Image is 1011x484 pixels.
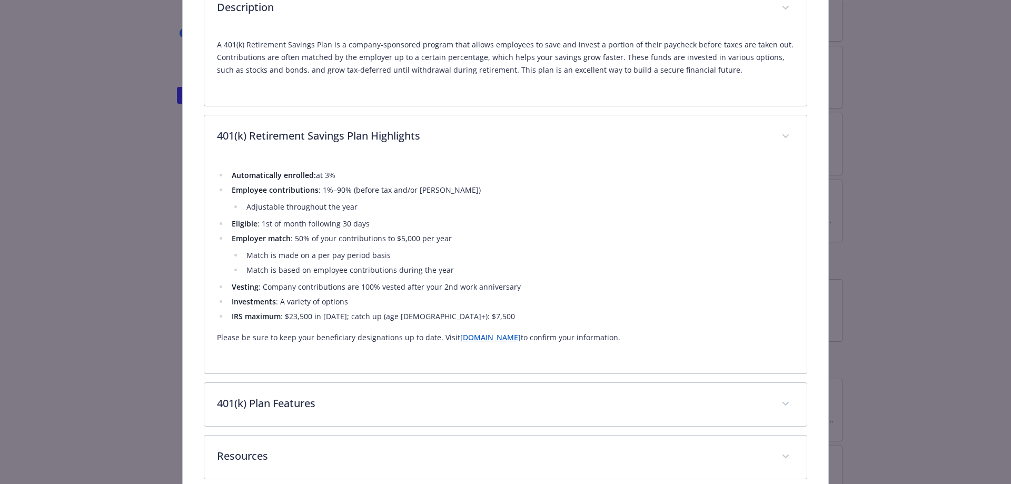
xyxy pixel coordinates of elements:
[204,30,807,106] div: Description
[204,436,807,479] div: Resources
[229,232,795,276] li: : 50% of your contributions to $5,000 per year
[204,159,807,373] div: 401(k) Retirement Savings Plan Highlights
[229,218,795,230] li: : 1st of month following 30 days
[232,311,281,321] strong: IRS maximum
[229,281,795,293] li: : Company contributions are 100% vested after your 2nd work anniversary
[217,128,769,144] p: 401(k) Retirement Savings Plan Highlights
[232,170,316,180] strong: Automatically enrolled:
[229,184,795,213] li: : 1%–90% (before tax and/or [PERSON_NAME])
[243,264,795,276] li: Match is based on employee contributions during the year
[243,201,795,213] li: Adjustable throughout the year
[232,282,259,292] strong: Vesting
[217,38,795,76] p: A 401(k) Retirement Savings Plan is a company-sponsored program that allows employees to save and...
[460,332,521,342] a: [DOMAIN_NAME]
[232,185,319,195] strong: Employee contributions
[229,295,795,308] li: : A variety of options
[204,383,807,426] div: 401(k) Plan Features
[229,310,795,323] li: : $23,500 in [DATE]; catch up (age [DEMOGRAPHIC_DATA]+): $7,500
[217,448,769,464] p: Resources
[232,297,276,307] strong: Investments
[229,169,795,182] li: at 3%
[204,115,807,159] div: 401(k) Retirement Savings Plan Highlights
[243,249,795,262] li: Match is made on a per pay period basis
[217,331,795,344] p: Please be sure to keep your beneficiary designations up to date. Visit to confirm your information.
[232,233,291,243] strong: Employer match
[217,396,769,411] p: 401(k) Plan Features
[232,219,257,229] strong: Eligible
